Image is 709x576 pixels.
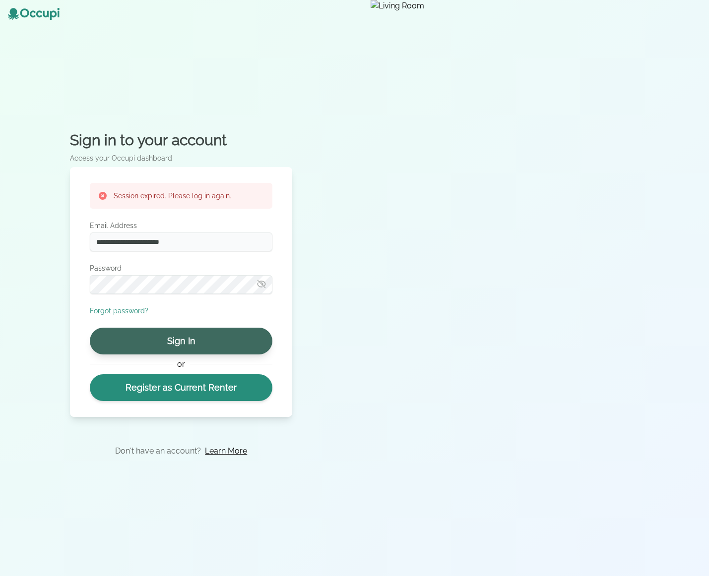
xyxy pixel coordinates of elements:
button: Sign In [90,328,272,354]
a: Learn More [205,445,247,457]
p: Access your Occupi dashboard [70,153,292,163]
span: or [173,358,190,370]
label: Email Address [90,221,272,230]
button: Forgot password? [90,306,148,316]
a: Register as Current Renter [90,374,272,401]
label: Password [90,263,272,273]
p: Don't have an account? [115,445,201,457]
h2: Sign in to your account [70,131,292,149]
h3: Session expired. Please log in again. [114,191,231,201]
